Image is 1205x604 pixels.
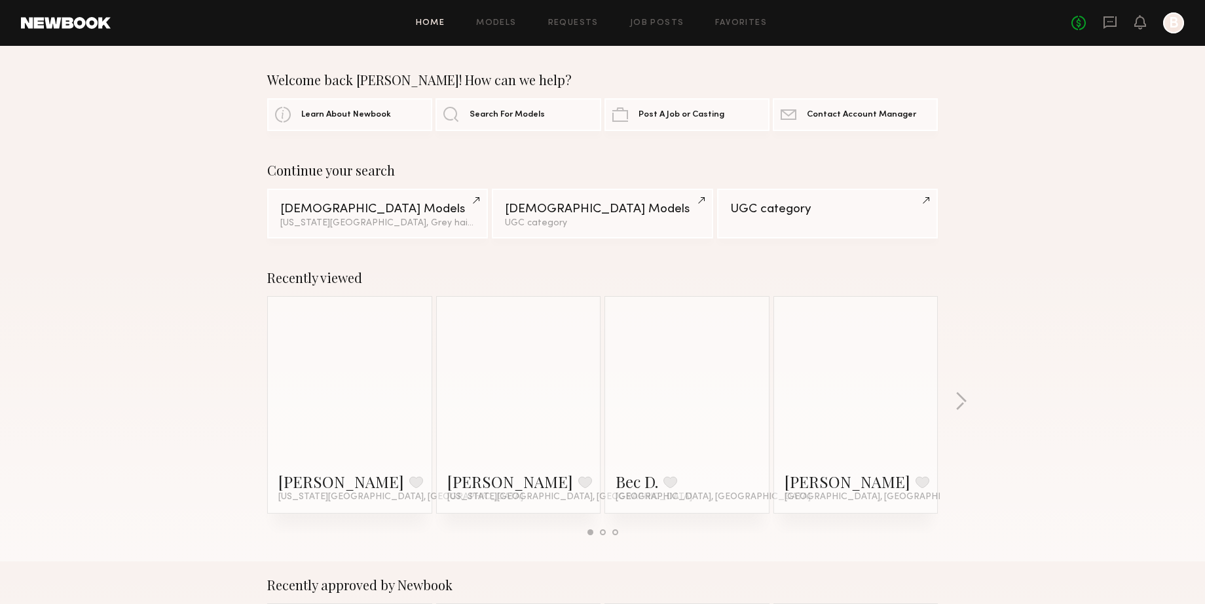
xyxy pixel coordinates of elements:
a: [DEMOGRAPHIC_DATA] Models[US_STATE][GEOGRAPHIC_DATA], Grey hair&1other filter [267,189,488,238]
a: Search For Models [436,98,601,131]
span: [GEOGRAPHIC_DATA], [GEOGRAPHIC_DATA] [616,492,811,502]
a: Requests [548,19,599,28]
span: [GEOGRAPHIC_DATA], [GEOGRAPHIC_DATA] [785,492,980,502]
div: [US_STATE][GEOGRAPHIC_DATA], Grey hair [280,219,475,228]
span: [US_STATE][GEOGRAPHIC_DATA], [GEOGRAPHIC_DATA] [278,492,523,502]
span: [US_STATE][GEOGRAPHIC_DATA], [GEOGRAPHIC_DATA] [447,492,692,502]
a: Post A Job or Casting [604,98,769,131]
a: [PERSON_NAME] [278,471,404,492]
a: B [1163,12,1184,33]
div: [DEMOGRAPHIC_DATA] Models [280,203,475,216]
a: Contact Account Manager [773,98,938,131]
a: Models [476,19,516,28]
div: [DEMOGRAPHIC_DATA] Models [505,203,699,216]
div: Continue your search [267,162,938,178]
div: UGC category [730,203,925,216]
div: Welcome back [PERSON_NAME]! How can we help? [267,72,938,88]
a: [DEMOGRAPHIC_DATA] ModelsUGC category [492,189,713,238]
span: Contact Account Manager [807,111,916,119]
div: UGC category [505,219,699,228]
a: [PERSON_NAME] [785,471,910,492]
a: Learn About Newbook [267,98,432,131]
div: Recently viewed [267,270,938,286]
a: Job Posts [630,19,684,28]
div: Recently approved by Newbook [267,577,938,593]
span: Search For Models [470,111,545,119]
a: UGC category [717,189,938,238]
a: Bec D. [616,471,658,492]
a: [PERSON_NAME] [447,471,573,492]
a: Favorites [715,19,767,28]
span: Learn About Newbook [301,111,391,119]
a: Home [416,19,445,28]
span: Post A Job or Casting [639,111,724,119]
